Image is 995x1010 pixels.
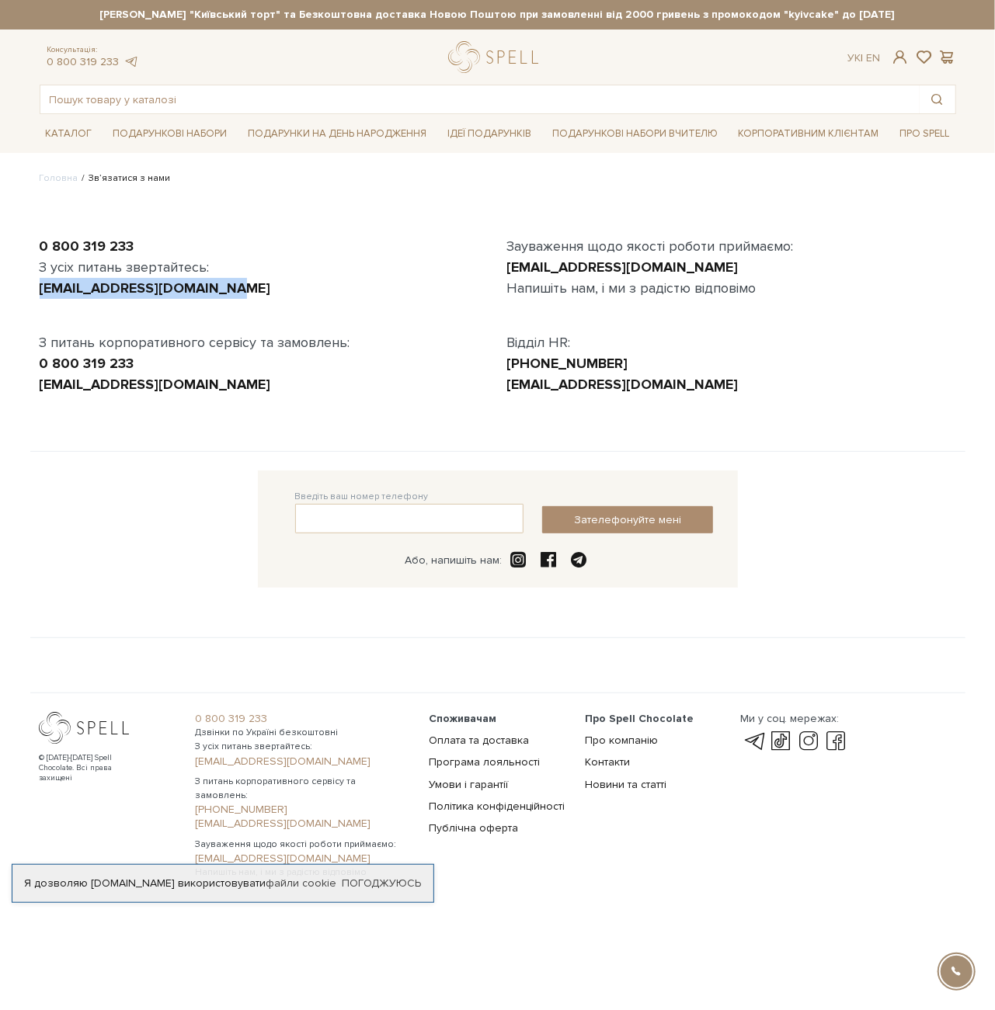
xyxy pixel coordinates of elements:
[429,821,518,835] a: Публічна оферта
[40,238,134,255] a: 0 800 319 233
[40,172,78,184] a: Головна
[507,376,739,393] a: [EMAIL_ADDRESS][DOMAIN_NAME]
[195,838,410,852] span: Зауваження щодо якості роботи приймаємо:
[546,120,724,147] a: Подарункові набори Вчителю
[507,355,628,372] a: [PHONE_NUMBER]
[195,755,410,769] a: [EMAIL_ADDRESS][DOMAIN_NAME]
[266,876,336,890] a: файли cookie
[429,734,529,747] a: Оплата та доставка
[429,778,508,791] a: Умови і гарантії
[12,876,433,890] div: Я дозволяю [DOMAIN_NAME] використовувати
[47,45,139,55] span: Консультація:
[40,279,271,297] a: [EMAIL_ADDRESS][DOMAIN_NAME]
[585,778,666,791] a: Новини та статті
[866,51,880,64] a: En
[195,726,410,740] span: Дзвінки по Україні безкоштовні
[795,732,822,751] a: instagram
[124,55,139,68] a: telegram
[195,817,410,831] a: [EMAIL_ADDRESS][DOMAIN_NAME]
[195,803,410,817] a: [PHONE_NUMBER]
[861,51,863,64] span: |
[429,712,496,725] span: Споживачам
[47,55,120,68] a: 0 800 319 233
[542,506,713,533] button: Зателефонуйте мені
[585,734,658,747] a: Про компанію
[585,755,630,769] a: Контакти
[30,236,498,395] div: З усіх питань звертайтесь: З питань корпоративного сервісу та замовлень:
[740,732,767,751] a: telegram
[40,122,99,146] a: Каталог
[295,490,429,504] label: Введіть ваш номер телефону
[768,732,795,751] a: tik-tok
[893,122,955,146] a: Про Spell
[195,740,410,754] span: З усіх питань звертайтесь:
[823,732,850,751] a: facebook
[429,800,565,813] a: Політика конфіденційності
[498,236,965,395] div: Зауваження щодо якості роботи приймаємо: Напишіть нам, і ми з радістю відповімо Відділ HR:
[732,122,885,146] a: Корпоративним клієнтам
[507,259,739,276] a: [EMAIL_ADDRESS][DOMAIN_NAME]
[195,775,410,803] span: З питань корпоративного сервісу та замовлень:
[920,85,955,113] button: Пошук товару у каталозі
[585,712,694,725] span: Про Spell Chocolate
[740,712,849,726] div: Ми у соц. мережах:
[429,755,540,769] a: Програма лояльності
[106,122,233,146] a: Подарункові набори
[40,355,134,372] a: 0 800 319 233
[342,876,421,890] a: Погоджуюсь
[40,753,144,783] div: © [DATE]-[DATE] Spell Chocolate. Всі права захищені
[40,8,956,22] strong: [PERSON_NAME] "Київський торт" та Безкоштовна доставка Новою Поштою при замовленні від 2000 гриве...
[405,554,503,567] div: Або, напишіть нам:
[242,122,433,146] a: Подарунки на День народження
[40,376,271,393] a: [EMAIL_ADDRESS][DOMAIN_NAME]
[441,122,538,146] a: Ідеї подарунків
[195,712,410,726] a: 0 800 319 233
[448,41,545,73] a: logo
[195,852,410,866] a: [EMAIL_ADDRESS][DOMAIN_NAME]
[78,172,171,186] li: Зв’язатися з нами
[847,51,880,65] div: Ук
[40,85,920,113] input: Пошук товару у каталозі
